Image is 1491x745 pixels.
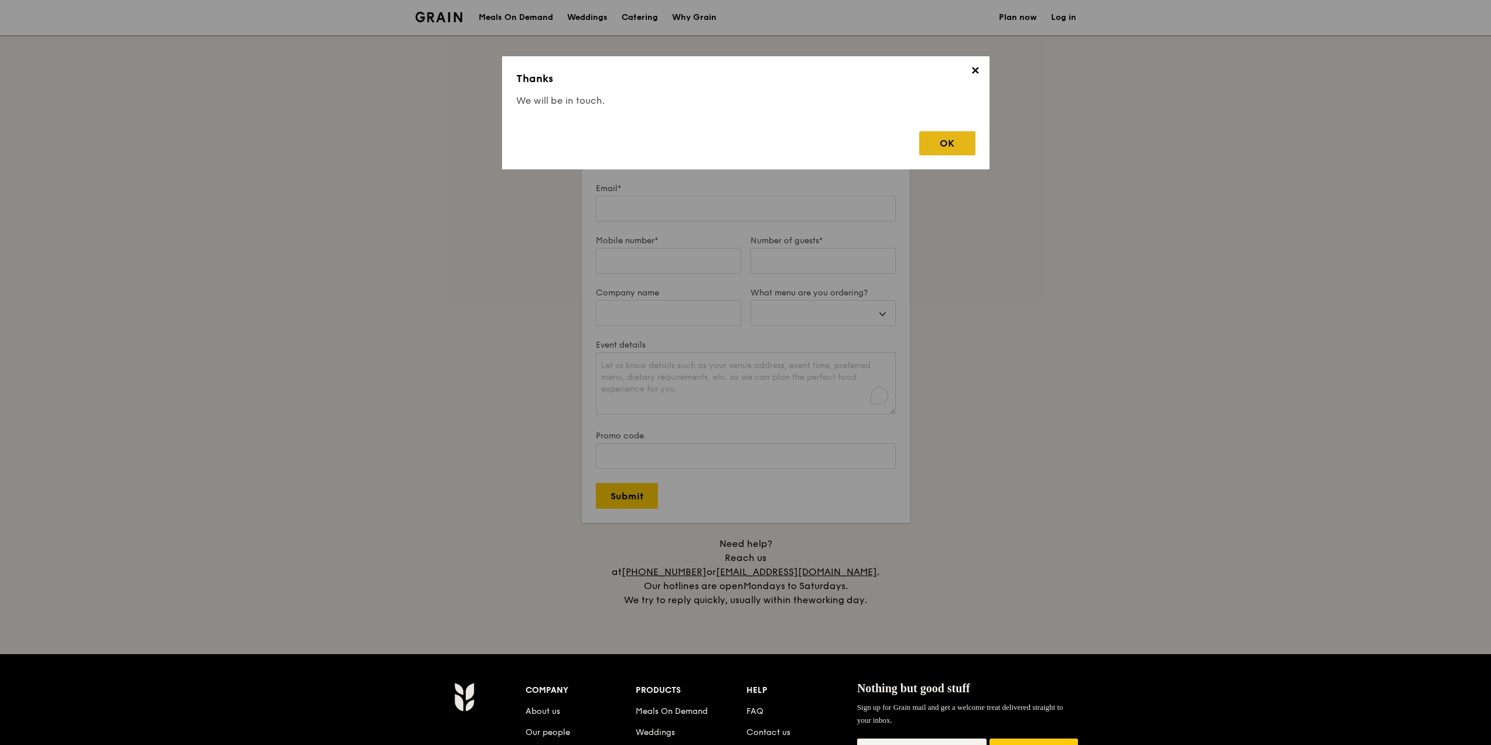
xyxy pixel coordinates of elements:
[919,131,975,155] div: OK
[746,706,763,716] a: FAQ
[746,727,790,737] a: Contact us
[526,682,636,699] div: Company
[746,682,857,699] div: Help
[526,727,570,737] a: Our people
[526,706,560,716] a: About us
[857,703,1063,724] span: Sign up for Grain mail and get a welcome treat delivered straight to your inbox.
[516,94,975,108] h4: We will be in touch.
[636,706,708,716] a: Meals On Demand
[967,64,984,81] span: ✕
[636,682,746,699] div: Products
[857,682,970,695] span: Nothing but good stuff
[516,70,975,87] h3: Thanks
[636,727,675,737] a: Weddings
[454,682,475,712] img: AYc88T3wAAAABJRU5ErkJggg==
